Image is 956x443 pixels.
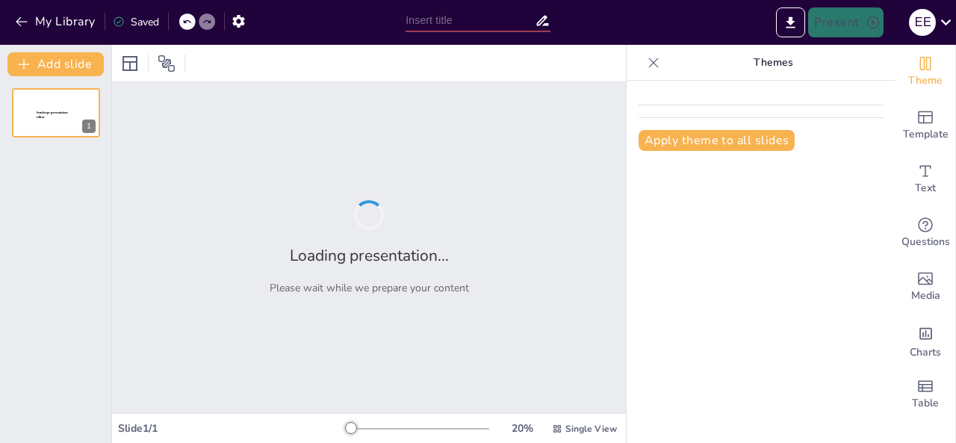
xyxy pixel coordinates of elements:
div: Add text boxes [896,152,955,206]
p: Themes [665,45,881,81]
input: Insert title [406,10,534,31]
button: Export to PowerPoint [776,7,805,37]
span: Table [912,395,939,412]
span: Position [158,55,176,72]
span: Text [915,180,936,196]
button: Present [808,7,883,37]
div: E E [909,9,936,36]
div: Layout [118,52,142,75]
span: Single View [565,423,617,435]
div: Add charts and graphs [896,314,955,368]
h2: Loading presentation... [290,245,449,266]
span: Questions [901,234,950,250]
div: Add a table [896,368,955,421]
div: Saved [113,15,159,29]
div: 20 % [504,421,540,436]
span: Sendsteps presentation editor [37,111,68,120]
div: Slide 1 / 1 [118,421,346,436]
button: Add slide [7,52,104,76]
span: Media [911,288,940,304]
span: Theme [908,72,943,89]
div: Add ready made slides [896,99,955,152]
p: Please wait while we prepare your content [270,281,469,295]
button: Apply theme to all slides [639,130,795,151]
div: 1 [12,88,100,137]
button: My Library [11,10,102,34]
div: 1 [82,120,96,133]
span: Charts [910,344,941,361]
span: Template [903,126,949,143]
div: Get real-time input from your audience [896,206,955,260]
div: Add images, graphics, shapes or video [896,260,955,314]
button: E E [909,7,936,37]
div: Change the overall theme [896,45,955,99]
